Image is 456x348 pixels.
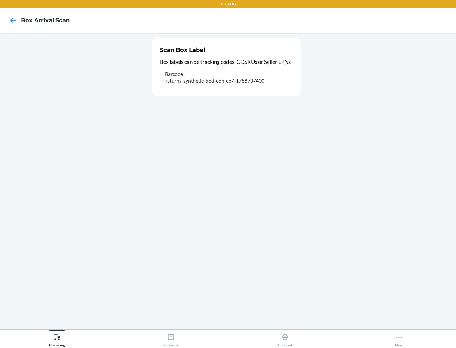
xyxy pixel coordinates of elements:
div: More [395,331,403,347]
div: Unloading [49,331,65,347]
button: Receiving [114,330,228,347]
h4: Box Arrival Scan [21,16,70,24]
button: More [342,330,456,347]
div: Receiving [163,331,179,347]
div: Outbounds [276,331,294,347]
h2: Scan Box Label [160,46,205,54]
span: Barcode [164,71,184,77]
button: Outbounds [228,330,342,347]
input: Barcode [160,73,293,88]
p: Box labels can be tracking codes, CDSKUs or Seller LPNs [160,58,293,66]
p: TST_LOG [220,1,236,7]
